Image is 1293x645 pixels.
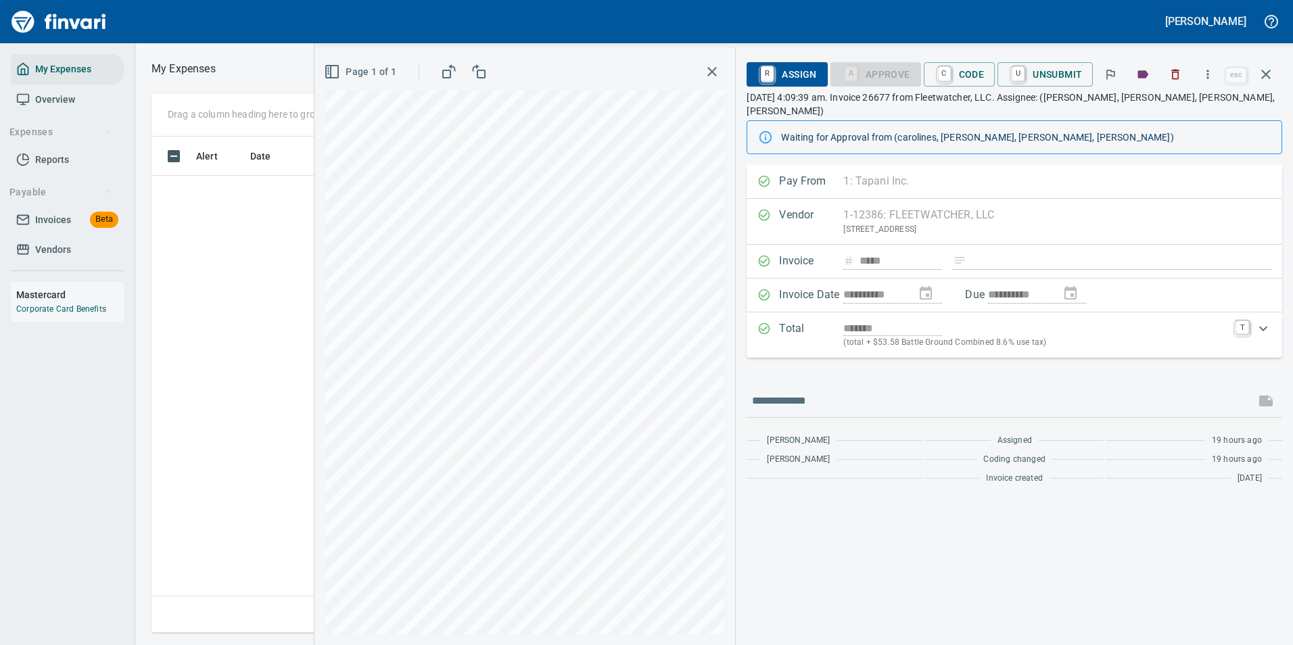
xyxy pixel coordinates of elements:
[35,212,71,229] span: Invoices
[250,148,271,164] span: Date
[11,85,124,115] a: Overview
[35,91,75,108] span: Overview
[779,320,843,350] p: Total
[1250,385,1282,417] span: This records your message into the invoice and notifies anyone mentioned
[16,287,124,302] h6: Mastercard
[843,336,1227,350] p: (total + $53.58 Battle Ground Combined 8.6% use tax)
[997,62,1093,87] button: UUnsubmit
[761,66,774,81] a: R
[1226,68,1246,82] a: esc
[11,205,124,235] a: InvoicesBeta
[747,312,1282,358] div: Expand
[151,61,216,77] nav: breadcrumb
[35,61,91,78] span: My Expenses
[938,66,951,81] a: C
[1193,59,1223,89] button: More
[1165,14,1246,28] h5: [PERSON_NAME]
[11,235,124,265] a: Vendors
[767,434,830,448] span: [PERSON_NAME]
[1223,58,1282,91] span: Close invoice
[16,304,106,314] a: Corporate Card Benefits
[767,453,830,467] span: [PERSON_NAME]
[168,107,366,121] p: Drag a column heading here to group the table
[151,61,216,77] p: My Expenses
[1212,453,1262,467] span: 19 hours ago
[1162,11,1250,32] button: [PERSON_NAME]
[757,63,816,86] span: Assign
[1128,59,1158,89] button: Labels
[4,120,117,145] button: Expenses
[1238,472,1262,485] span: [DATE]
[35,241,71,258] span: Vendors
[1212,434,1262,448] span: 19 hours ago
[90,212,118,227] span: Beta
[1236,320,1249,334] a: T
[11,54,124,85] a: My Expenses
[9,184,112,201] span: Payable
[986,472,1043,485] span: Invoice created
[1008,63,1082,86] span: Unsubmit
[196,148,235,164] span: Alert
[8,5,110,38] img: Finvari
[11,145,124,175] a: Reports
[747,91,1282,118] p: [DATE] 4:09:39 am. Invoice 26677 from Fleetwatcher, LLC. Assignee: ([PERSON_NAME], [PERSON_NAME],...
[830,68,921,79] div: Coding Required
[1012,66,1025,81] a: U
[747,62,827,87] button: RAssign
[983,453,1045,467] span: Coding changed
[997,434,1032,448] span: Assigned
[321,59,402,85] button: Page 1 of 1
[250,148,289,164] span: Date
[935,63,985,86] span: Code
[1096,59,1125,89] button: Flag
[924,62,995,87] button: CCode
[196,148,218,164] span: Alert
[9,124,112,141] span: Expenses
[35,151,69,168] span: Reports
[4,180,117,205] button: Payable
[781,125,1271,149] div: Waiting for Approval from (carolines, [PERSON_NAME], [PERSON_NAME], [PERSON_NAME])
[1160,59,1190,89] button: Discard
[327,64,396,80] span: Page 1 of 1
